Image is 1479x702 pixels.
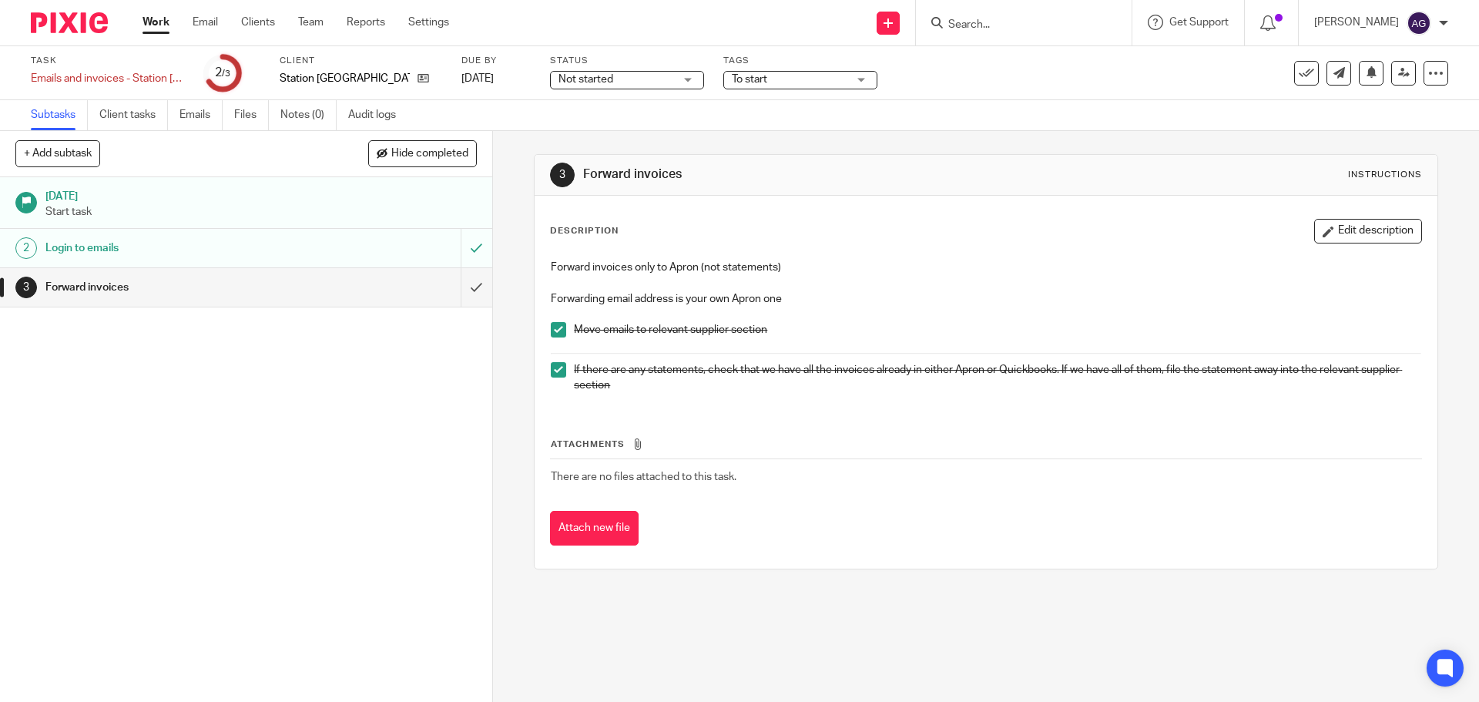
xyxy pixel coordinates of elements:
[550,55,704,67] label: Status
[723,55,877,67] label: Tags
[15,140,100,166] button: + Add subtask
[347,15,385,30] a: Reports
[143,15,169,30] a: Work
[461,73,494,84] span: [DATE]
[222,69,230,78] small: /3
[550,225,619,237] p: Description
[348,100,407,130] a: Audit logs
[234,100,269,130] a: Files
[551,440,625,448] span: Attachments
[241,15,275,30] a: Clients
[31,12,108,33] img: Pixie
[368,140,477,166] button: Hide completed
[193,15,218,30] a: Email
[280,71,410,86] p: Station [GEOGRAPHIC_DATA]
[732,74,767,85] span: To start
[298,15,324,30] a: Team
[551,291,1420,307] p: Forwarding email address is your own Apron one
[550,511,639,546] button: Attach new file
[1314,219,1422,244] button: Edit description
[461,55,531,67] label: Due by
[99,100,168,130] a: Client tasks
[1407,11,1431,35] img: svg%3E
[551,472,736,482] span: There are no files attached to this task.
[31,71,185,86] div: Emails and invoices - Station South - Aisha - Tuesday
[574,322,1420,338] p: Move emails to relevant supplier section
[551,260,1420,275] p: Forward invoices only to Apron (not statements)
[1348,169,1422,181] div: Instructions
[45,185,477,204] h1: [DATE]
[215,64,230,82] div: 2
[550,163,575,187] div: 3
[574,362,1420,394] p: If there are any statements, check that we have all the invoices already in either Apron or Quick...
[31,55,185,67] label: Task
[280,55,442,67] label: Client
[280,100,337,130] a: Notes (0)
[558,74,613,85] span: Not started
[179,100,223,130] a: Emails
[583,166,1019,183] h1: Forward invoices
[15,277,37,298] div: 3
[408,15,449,30] a: Settings
[45,237,312,260] h1: Login to emails
[45,204,477,220] p: Start task
[31,100,88,130] a: Subtasks
[15,237,37,259] div: 2
[1314,15,1399,30] p: [PERSON_NAME]
[391,148,468,160] span: Hide completed
[1169,17,1229,28] span: Get Support
[31,71,185,86] div: Emails and invoices - Station [GEOGRAPHIC_DATA] - [DATE]
[45,276,312,299] h1: Forward invoices
[947,18,1085,32] input: Search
